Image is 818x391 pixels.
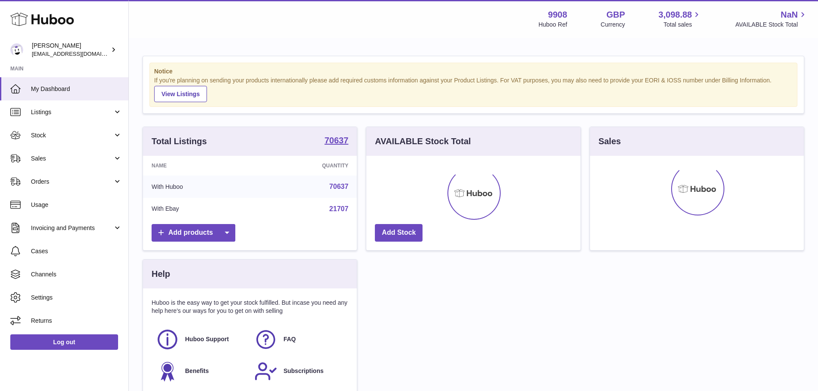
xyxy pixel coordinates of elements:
span: Channels [31,270,122,279]
span: My Dashboard [31,85,122,93]
strong: GBP [606,9,625,21]
h3: AVAILABLE Stock Total [375,136,471,147]
strong: 70637 [325,136,349,145]
div: [PERSON_NAME] [32,42,109,58]
span: Sales [31,155,113,163]
div: Currency [601,21,625,29]
a: 70637 [329,183,349,190]
span: [EMAIL_ADDRESS][DOMAIN_NAME] [32,50,126,57]
span: Huboo Support [185,335,229,343]
span: 3,098.88 [659,9,692,21]
a: 3,098.88 Total sales [659,9,702,29]
span: Invoicing and Payments [31,224,113,232]
span: Returns [31,317,122,325]
span: Benefits [185,367,209,375]
a: Add Stock [375,224,423,242]
a: Subscriptions [254,360,344,383]
a: Log out [10,334,118,350]
th: Name [143,156,256,176]
strong: Notice [154,67,793,76]
span: AVAILABLE Stock Total [735,21,808,29]
h3: Sales [599,136,621,147]
th: Quantity [256,156,357,176]
span: Settings [31,294,122,302]
h3: Total Listings [152,136,207,147]
a: FAQ [254,328,344,351]
span: Cases [31,247,122,255]
img: internalAdmin-9908@internal.huboo.com [10,43,23,56]
a: NaN AVAILABLE Stock Total [735,9,808,29]
a: Add products [152,224,235,242]
h3: Help [152,268,170,280]
span: Stock [31,131,113,139]
span: Total sales [663,21,702,29]
a: Huboo Support [156,328,246,351]
div: If you're planning on sending your products internationally please add required customs informati... [154,76,793,102]
span: Listings [31,108,113,116]
span: Orders [31,178,113,186]
span: Subscriptions [283,367,323,375]
p: Huboo is the easy way to get your stock fulfilled. But incase you need any help here's our ways f... [152,299,348,315]
strong: 9908 [548,9,567,21]
div: Huboo Ref [538,21,567,29]
span: FAQ [283,335,296,343]
a: 21707 [329,205,349,212]
a: Benefits [156,360,246,383]
td: With Ebay [143,198,256,220]
a: 70637 [325,136,349,146]
span: NaN [781,9,798,21]
a: View Listings [154,86,207,102]
td: With Huboo [143,176,256,198]
span: Usage [31,201,122,209]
